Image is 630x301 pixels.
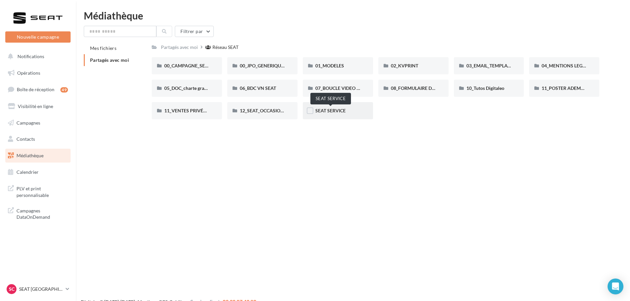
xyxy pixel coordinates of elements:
[240,63,314,68] span: 00_JPO_GENERIQUE IBIZA ARONA
[84,11,622,20] div: Médiathèque
[164,85,245,91] span: 05_DOC_charte graphique + Guidelines
[9,286,15,292] span: SC
[17,54,44,59] span: Notifications
[212,44,238,51] div: Réseau SEAT
[16,184,68,198] span: PLV et print personnalisable
[4,82,72,96] a: Boîte de réception49
[4,165,72,179] a: Calendrier
[90,45,116,51] span: Mes fichiers
[240,108,314,113] span: 12_SEAT_OCCASIONS_GARANTIES
[315,108,346,113] span: SEAT SERVICE
[4,50,69,63] button: Notifications
[542,85,595,91] span: 11_POSTER ADEME SEAT
[466,63,538,68] span: 03_EMAIL_TEMPLATE HTML SEAT
[466,85,504,91] span: 10_Tutos Digitaleo
[19,286,63,292] p: SEAT [GEOGRAPHIC_DATA]
[315,85,402,91] span: 07_BOUCLE VIDEO ECRAN SHOWROOM
[5,31,71,43] button: Nouvelle campagne
[16,153,44,158] span: Médiathèque
[310,93,351,104] div: SEAT SERVICE
[391,85,481,91] span: 08_FORMULAIRE DE DEMANDE CRÉATIVE
[315,63,344,68] span: 01_MODELES
[60,87,68,93] div: 49
[4,116,72,130] a: Campagnes
[542,63,629,68] span: 04_MENTIONS LEGALES OFFRES PRESSE
[17,70,40,76] span: Opérations
[5,283,71,295] a: SC SEAT [GEOGRAPHIC_DATA]
[16,136,35,142] span: Contacts
[90,57,129,63] span: Partagés avec moi
[18,103,53,109] span: Visibilité en ligne
[4,181,72,201] a: PLV et print personnalisable
[4,99,72,113] a: Visibilité en ligne
[391,63,418,68] span: 02_KVPRINT
[16,169,39,175] span: Calendrier
[16,120,40,125] span: Campagnes
[608,279,623,294] div: Open Intercom Messenger
[4,149,72,163] a: Médiathèque
[240,85,276,91] span: 06_BDC VN SEAT
[17,87,54,92] span: Boîte de réception
[4,66,72,80] a: Opérations
[175,26,214,37] button: Filtrer par
[4,204,72,223] a: Campagnes DataOnDemand
[164,108,220,113] span: 11_VENTES PRIVÉES SEAT
[16,206,68,220] span: Campagnes DataOnDemand
[164,63,226,68] span: 00_CAMPAGNE_SEPTEMBRE
[4,132,72,146] a: Contacts
[161,44,198,51] div: Partagés avec moi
